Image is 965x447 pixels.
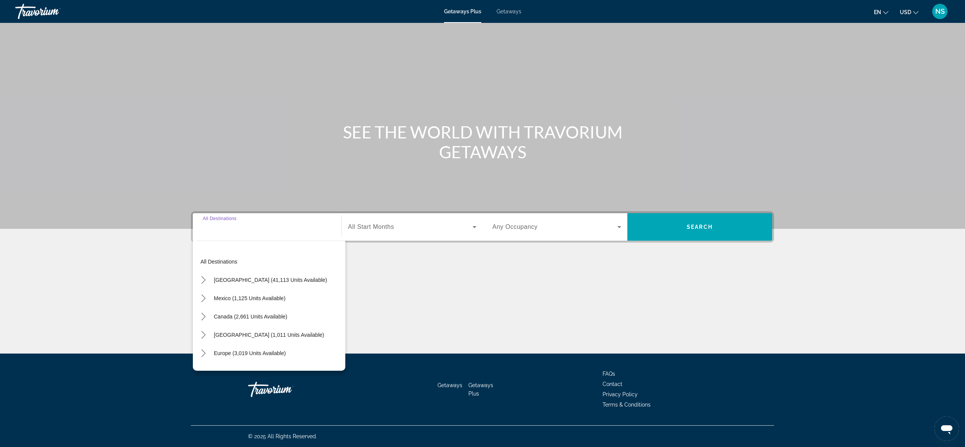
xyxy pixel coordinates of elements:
span: All Destinations [203,216,237,221]
button: Select destination: Europe (3,019 units available) [210,346,290,360]
button: Toggle Caribbean & Atlantic Islands (1,011 units available) submenu [197,328,210,342]
button: Toggle Australia (237 units available) submenu [197,365,210,378]
span: Canada (2,661 units available) [214,314,287,320]
span: [GEOGRAPHIC_DATA] (41,113 units available) [214,277,327,283]
button: Select destination: Mexico (1,125 units available) [210,291,289,305]
span: Any Occupancy [492,223,538,230]
span: © 2025 All Rights Reserved. [248,433,317,439]
h1: SEE THE WORLD WITH TRAVORIUM GETAWAYS [340,122,625,162]
button: Search [627,213,772,241]
button: Toggle United States (41,113 units available) submenu [197,273,210,287]
div: Destination options [193,237,345,371]
a: Getaways Plus [468,382,493,397]
button: User Menu [930,3,950,19]
a: Getaways [438,382,462,388]
a: Terms & Conditions [603,402,651,408]
button: Toggle Canada (2,661 units available) submenu [197,310,210,323]
span: Mexico (1,125 units available) [214,295,285,301]
div: Search widget [193,213,772,241]
input: Select destination [203,223,332,232]
span: [GEOGRAPHIC_DATA] (1,011 units available) [214,332,324,338]
button: Toggle Europe (3,019 units available) submenu [197,347,210,360]
button: Select destination: Australia (237 units available) [210,365,324,378]
button: Select destination: United States (41,113 units available) [210,273,331,287]
span: NS [935,8,945,15]
a: Contact [603,381,622,387]
span: en [874,9,881,15]
span: Search [687,224,713,230]
button: Change language [874,6,888,18]
a: Getaways Plus [444,8,481,14]
span: All destinations [200,259,237,265]
span: Europe (3,019 units available) [214,350,286,356]
button: Select destination: Caribbean & Atlantic Islands (1,011 units available) [210,328,328,342]
button: Toggle Mexico (1,125 units available) submenu [197,292,210,305]
iframe: Button to launch messaging window [935,416,959,441]
a: FAQs [603,371,615,377]
a: Getaways [497,8,521,14]
span: All Start Months [348,223,394,230]
button: Select destination: Canada (2,661 units available) [210,310,291,323]
a: Travorium [15,2,91,21]
a: Go Home [248,378,324,401]
button: Change currency [900,6,919,18]
button: Select destination: All destinations [197,255,345,269]
span: USD [900,9,911,15]
a: Privacy Policy [603,391,638,397]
